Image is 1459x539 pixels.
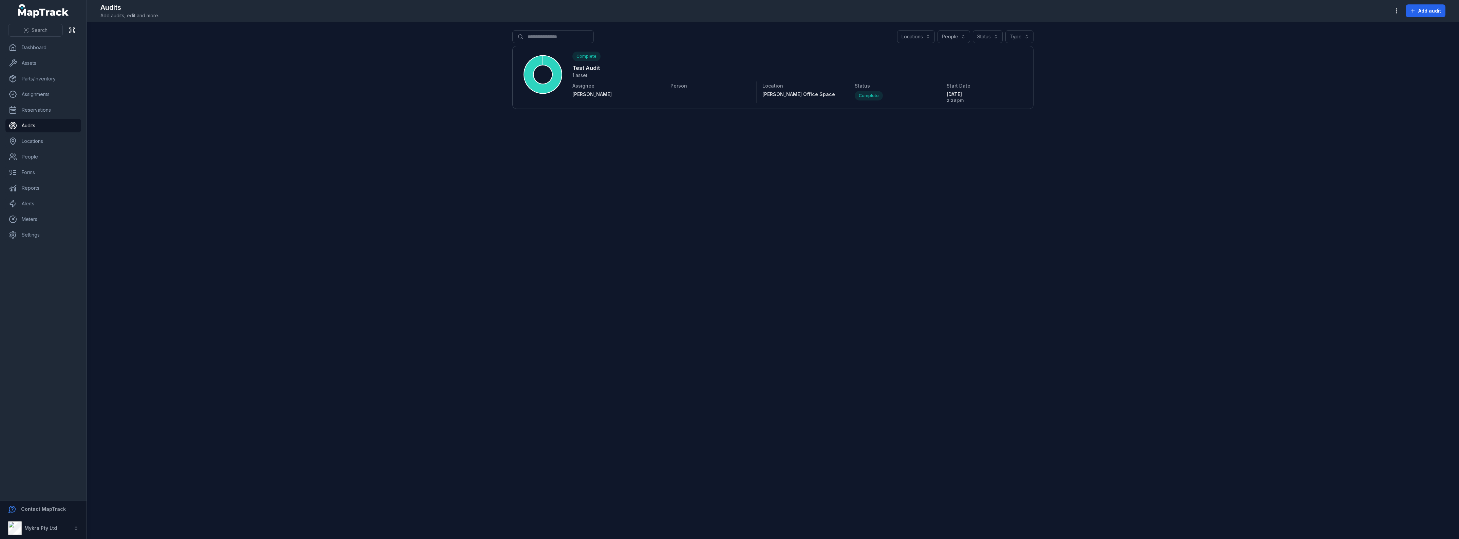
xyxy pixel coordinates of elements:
[18,4,69,18] a: MapTrack
[947,98,1022,103] span: 2:29 pm
[21,506,66,512] strong: Contact MapTrack
[973,30,1003,43] button: Status
[947,91,1022,103] time: 6/3/2025, 2:29:21 PM
[5,150,81,164] a: People
[1005,30,1034,43] button: Type
[5,119,81,132] a: Audits
[24,525,57,531] strong: Mykra Pty Ltd
[32,27,48,34] span: Search
[855,91,883,100] div: Complete
[1406,4,1445,17] button: Add audit
[5,197,81,210] a: Alerts
[8,24,63,37] button: Search
[937,30,970,43] button: People
[5,56,81,70] a: Assets
[100,3,159,12] h2: Audits
[572,91,659,98] a: [PERSON_NAME]
[5,103,81,117] a: Reservations
[762,91,838,98] a: [PERSON_NAME] Office Space
[762,91,835,97] span: [PERSON_NAME] Office Space
[5,228,81,242] a: Settings
[5,212,81,226] a: Meters
[947,91,1022,98] span: [DATE]
[1418,7,1441,14] span: Add audit
[5,88,81,101] a: Assignments
[5,134,81,148] a: Locations
[5,72,81,86] a: Parts/Inventory
[5,41,81,54] a: Dashboard
[5,181,81,195] a: Reports
[5,166,81,179] a: Forms
[100,12,159,19] span: Add audits, edit and more.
